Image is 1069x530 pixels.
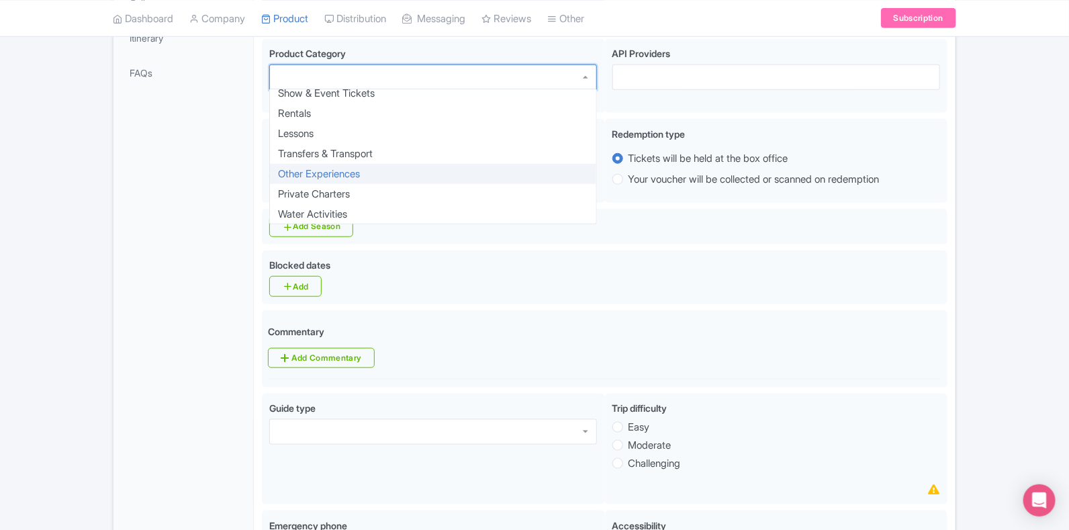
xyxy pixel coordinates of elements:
[268,324,324,339] div: Commentary
[270,164,596,184] div: Other Experiences
[270,124,596,144] div: Lessons
[270,103,596,124] div: Rentals
[269,216,353,237] a: Add Season
[629,151,788,167] label: Tickets will be held at the box office
[269,402,316,414] span: Guide type
[116,58,250,88] a: FAQs
[629,420,650,435] label: Easy
[1023,484,1056,517] div: Open Intercom Messenger
[612,128,686,140] span: Redemption type
[612,402,667,414] span: Trip difficulty
[612,48,671,59] span: API Providers
[881,8,956,28] a: Subscription
[116,23,250,53] a: Itinerary
[629,172,880,187] label: Your voucher will be collected or scanned on redemption
[269,48,346,59] span: Product Category
[270,204,596,224] div: Water Activities
[629,438,671,453] label: Moderate
[270,184,596,204] div: Private Charters
[268,348,374,368] a: Add Commentary
[270,144,596,164] div: Transfers & Transport
[629,456,681,472] label: Challenging
[270,83,596,103] div: Show & Event Tickets
[269,259,330,271] span: Blocked dates
[269,276,321,297] a: Add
